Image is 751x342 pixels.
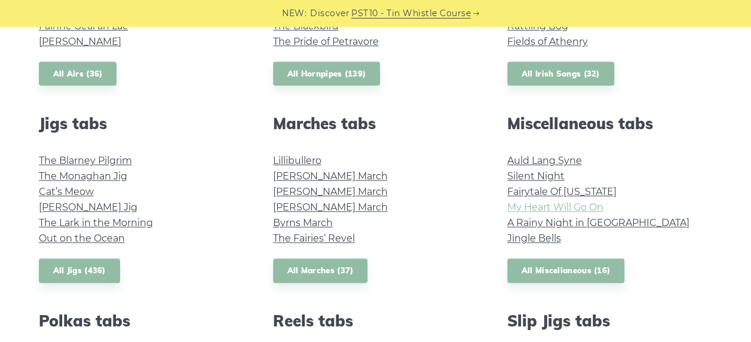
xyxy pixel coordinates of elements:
a: My Heart Will Go On [507,201,603,213]
a: The Blarney Pilgrim [39,155,132,166]
a: Auld Lang Syne [507,155,582,166]
a: The Lark in the Morning [39,217,153,228]
a: All Jigs (436) [39,258,120,283]
h2: Marches tabs [273,114,479,133]
a: All Miscellaneous (16) [507,258,625,283]
a: All Hornpipes (139) [273,62,381,86]
a: Silent Night [507,170,565,182]
a: The Blackbird [273,20,339,32]
a: Out on the Ocean [39,233,125,244]
a: Fairytale Of [US_STATE] [507,186,617,197]
a: [PERSON_NAME] [39,36,121,47]
a: All Irish Songs (32) [507,62,614,86]
h2: Slip Jigs tabs [507,312,713,330]
a: Lillibullero [273,155,321,166]
a: PST10 - Tin Whistle Course [351,7,471,20]
a: [PERSON_NAME] March [273,201,388,213]
span: NEW: [282,7,306,20]
span: Discover [310,7,350,20]
h2: Jigs tabs [39,114,244,133]
a: All Airs (36) [39,62,117,86]
h2: Reels tabs [273,312,479,330]
a: A Rainy Night in [GEOGRAPHIC_DATA] [507,217,689,228]
a: Fáinne Geal an Lae [39,20,128,32]
a: [PERSON_NAME] March [273,186,388,197]
a: [PERSON_NAME] March [273,170,388,182]
a: All Marches (37) [273,258,368,283]
a: Cat’s Meow [39,186,94,197]
a: The Pride of Petravore [273,36,379,47]
h2: Polkas tabs [39,312,244,330]
a: Fields of Athenry [507,36,588,47]
a: Byrns March [273,217,333,228]
a: Jingle Bells [507,233,561,244]
a: Rattling Bog [507,20,568,32]
a: The Fairies’ Revel [273,233,355,244]
a: [PERSON_NAME] Jig [39,201,137,213]
h2: Miscellaneous tabs [507,114,713,133]
a: The Monaghan Jig [39,170,127,182]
